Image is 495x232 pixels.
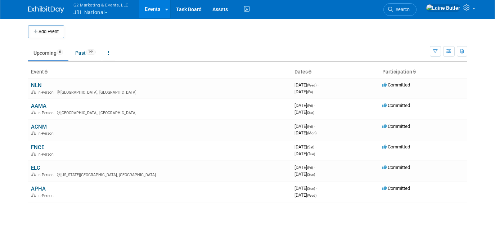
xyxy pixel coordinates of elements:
[31,186,46,192] a: APHA
[31,131,36,135] img: In-Person Event
[315,144,316,150] span: -
[314,165,315,170] span: -
[412,69,416,75] a: Sort by Participation Type
[307,187,315,191] span: (Sun)
[308,69,311,75] a: Sort by Start Date
[294,124,315,129] span: [DATE]
[28,46,68,60] a: Upcoming6
[307,111,314,115] span: (Sat)
[307,90,313,94] span: (Fri)
[426,4,460,12] img: Laine Butler
[307,166,313,170] span: (Fri)
[37,152,56,157] span: In-Person
[31,193,36,197] img: In-Person Event
[37,131,56,136] span: In-Person
[307,193,316,197] span: (Wed)
[294,165,315,170] span: [DATE]
[37,90,56,95] span: In-Person
[307,173,315,177] span: (Sun)
[382,103,410,108] span: Committed
[294,144,316,150] span: [DATE]
[294,103,315,108] span: [DATE]
[31,173,36,176] img: In-Person Event
[314,103,315,108] span: -
[70,46,101,60] a: Past144
[31,144,44,151] a: FNCE
[31,89,289,95] div: [GEOGRAPHIC_DATA], [GEOGRAPHIC_DATA]
[382,124,410,129] span: Committed
[294,192,316,198] span: [DATE]
[37,173,56,177] span: In-Person
[292,66,379,78] th: Dates
[393,7,410,12] span: Search
[307,83,316,87] span: (Wed)
[28,6,64,13] img: ExhibitDay
[316,186,317,191] span: -
[382,144,410,150] span: Committed
[31,82,42,89] a: NLN
[31,165,40,171] a: ELC
[307,104,313,108] span: (Fri)
[294,130,316,135] span: [DATE]
[31,171,289,177] div: [US_STATE][GEOGRAPHIC_DATA], [GEOGRAPHIC_DATA]
[307,152,315,156] span: (Tue)
[31,90,36,94] img: In-Person Event
[28,25,64,38] button: Add Event
[31,111,36,114] img: In-Person Event
[294,151,315,156] span: [DATE]
[307,125,313,129] span: (Fri)
[44,69,48,75] a: Sort by Event Name
[31,124,47,130] a: ACNM
[383,3,417,16] a: Search
[37,193,56,198] span: In-Person
[28,66,292,78] th: Event
[73,1,129,9] span: G2 Marketing & Events, LLC
[31,110,289,115] div: [GEOGRAPHIC_DATA], [GEOGRAPHIC_DATA]
[307,145,314,149] span: (Sat)
[31,152,36,156] img: In-Person Event
[314,124,315,129] span: -
[294,186,317,191] span: [DATE]
[382,165,410,170] span: Committed
[294,110,314,115] span: [DATE]
[382,82,410,88] span: Committed
[31,103,46,109] a: AAMA
[57,49,63,55] span: 6
[318,82,319,88] span: -
[379,66,467,78] th: Participation
[294,82,319,88] span: [DATE]
[294,171,315,177] span: [DATE]
[37,111,56,115] span: In-Person
[307,131,316,135] span: (Mon)
[294,89,313,94] span: [DATE]
[382,186,410,191] span: Committed
[86,49,96,55] span: 144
